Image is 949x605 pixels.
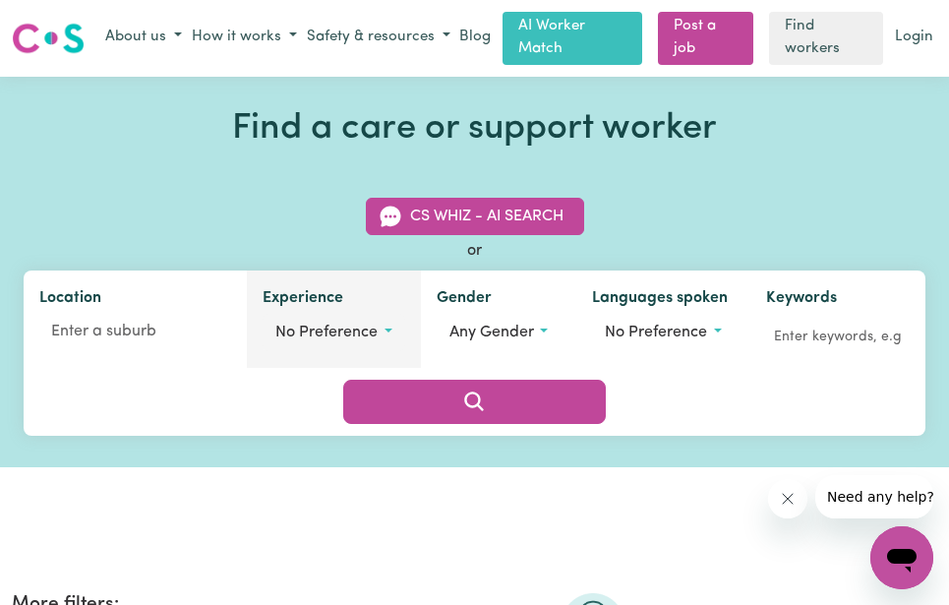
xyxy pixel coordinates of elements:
[24,239,925,263] div: or
[766,286,837,314] label: Keywords
[343,380,607,423] button: Search
[302,22,455,54] button: Safety & resources
[592,314,734,351] button: Worker language preferences
[437,286,492,314] label: Gender
[455,23,495,53] a: Blog
[449,325,534,340] span: Any gender
[815,475,933,518] iframe: Message from company
[768,479,807,518] iframe: Close message
[275,325,378,340] span: No preference
[503,12,642,65] a: AI Worker Match
[870,526,933,589] iframe: Button to launch messaging window
[891,23,937,53] a: Login
[39,314,231,349] input: Enter a suburb
[39,286,101,314] label: Location
[658,12,753,65] a: Post a job
[263,286,343,314] label: Experience
[766,322,911,352] input: Enter keywords, e.g. full name, interests
[100,22,187,54] button: About us
[605,325,707,340] span: No preference
[437,314,561,351] button: Worker gender preference
[769,12,883,65] a: Find workers
[366,198,584,235] button: CS Whiz - AI Search
[12,16,85,61] a: Careseekers logo
[592,286,728,314] label: Languages spoken
[12,14,119,30] span: Need any help?
[263,314,404,351] button: Worker experience options
[12,21,85,56] img: Careseekers logo
[187,22,302,54] button: How it works
[24,108,925,151] h1: Find a care or support worker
